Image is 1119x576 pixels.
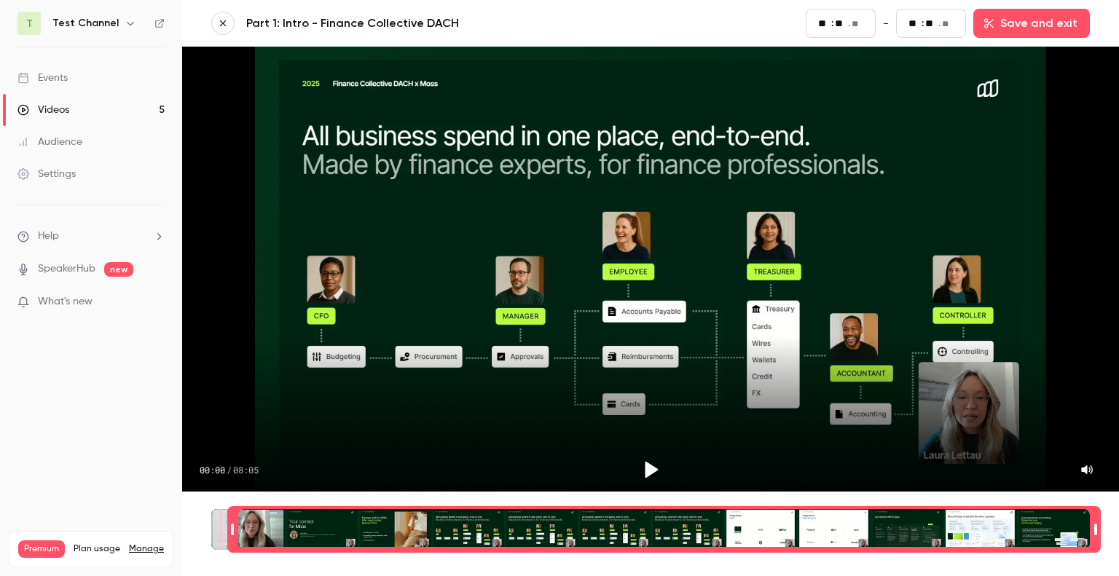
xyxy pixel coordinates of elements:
[806,9,876,38] fieldset: 00:15.36
[147,296,165,309] iframe: Noticeable Trigger
[38,229,59,244] span: Help
[17,71,68,85] div: Events
[17,135,82,149] div: Audience
[896,9,966,38] fieldset: 08:20.77
[227,508,237,551] div: Time range seconds start time
[17,229,165,244] li: help-dropdown-opener
[938,16,941,31] span: .
[848,16,850,31] span: .
[1091,508,1101,551] div: Time range seconds end time
[831,16,833,31] span: :
[818,15,830,31] input: minutes
[74,543,120,555] span: Plan usage
[26,16,33,31] span: T
[233,464,259,476] span: 08:05
[633,452,668,487] button: Play
[18,540,65,558] span: Premium
[17,103,69,117] div: Videos
[925,15,937,31] input: seconds
[835,15,847,31] input: seconds
[200,464,259,476] div: 00:00
[129,543,164,555] a: Manage
[1072,455,1102,484] button: Mute
[852,16,863,32] input: milliseconds
[104,262,133,277] span: new
[38,294,93,309] span: What's new
[182,47,1119,492] section: Video player
[38,261,95,277] a: SpeakerHub
[227,464,232,476] span: /
[246,15,596,32] a: Part 1: Intro - Finance Collective DACH
[973,9,1090,38] button: Save and exit
[942,16,954,32] input: milliseconds
[908,15,920,31] input: minutes
[883,15,889,32] span: -
[922,16,924,31] span: :
[17,167,76,181] div: Settings
[211,509,1090,550] div: Time range selector
[52,16,119,31] h6: Test Channel
[200,464,225,476] span: 00:00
